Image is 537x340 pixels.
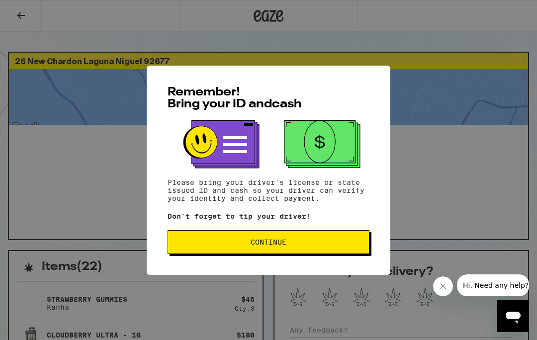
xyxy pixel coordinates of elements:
p: Please bring your driver's license or state issued ID and cash so your driver can verify your ide... [168,178,369,202]
span: Continue [251,239,286,246]
p: Don't forget to tip your driver! [168,212,369,220]
iframe: Message from company [457,274,529,296]
iframe: Button to launch messaging window [497,300,529,332]
button: Continue [168,230,369,254]
span: Remember! Bring your ID and cash [168,86,302,110]
iframe: Close message [433,276,453,296]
